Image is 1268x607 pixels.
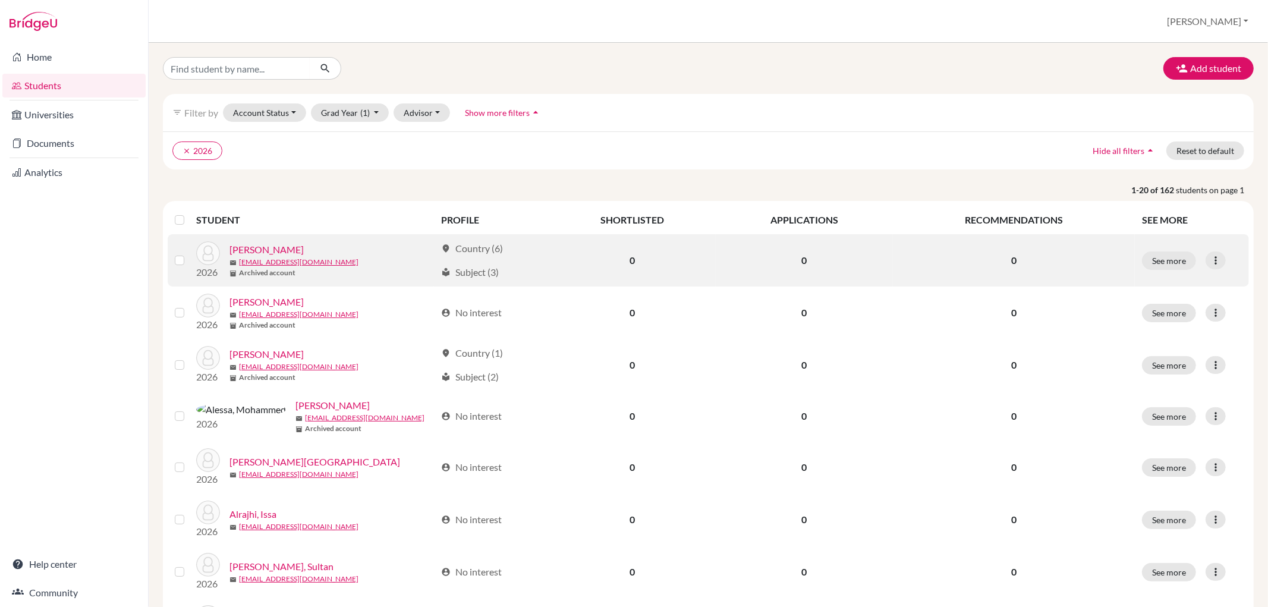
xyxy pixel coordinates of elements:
[716,493,892,546] td: 0
[465,108,530,118] span: Show more filters
[229,507,276,521] a: Alrajhi, Issa
[196,370,220,384] p: 2026
[900,565,1128,579] p: 0
[900,253,1128,268] p: 0
[229,576,237,583] span: mail
[295,398,370,413] a: [PERSON_NAME]
[229,322,237,329] span: inventory_2
[441,463,451,472] span: account_circle
[441,265,499,279] div: Subject (3)
[2,131,146,155] a: Documents
[196,577,220,591] p: 2026
[2,74,146,98] a: Students
[229,243,304,257] a: [PERSON_NAME]
[900,512,1128,527] p: 0
[1144,144,1156,156] i: arrow_drop_up
[229,455,400,469] a: [PERSON_NAME][GEOGRAPHIC_DATA]
[441,370,499,384] div: Subject (2)
[2,45,146,69] a: Home
[441,241,503,256] div: Country (6)
[1166,141,1244,160] button: Reset to default
[196,346,220,370] img: Alessa, Abdullah
[441,346,503,360] div: Country (1)
[548,287,716,339] td: 0
[229,259,237,266] span: mail
[1162,10,1254,33] button: [PERSON_NAME]
[311,103,389,122] button: Grad Year(1)
[548,391,716,441] td: 0
[441,565,502,579] div: No interest
[441,306,502,320] div: No interest
[239,372,295,383] b: Archived account
[1163,57,1254,80] button: Add student
[196,448,220,472] img: Al-Haidari, Lana
[196,294,220,317] img: Albader, Joud
[1142,511,1196,529] button: See more
[229,524,237,531] span: mail
[239,361,358,372] a: [EMAIL_ADDRESS][DOMAIN_NAME]
[239,309,358,320] a: [EMAIL_ADDRESS][DOMAIN_NAME]
[548,234,716,287] td: 0
[548,493,716,546] td: 0
[239,521,358,532] a: [EMAIL_ADDRESS][DOMAIN_NAME]
[2,581,146,605] a: Community
[183,147,191,155] i: clear
[716,206,892,234] th: APPLICATIONS
[1142,304,1196,322] button: See more
[1135,206,1249,234] th: SEE MORE
[900,409,1128,423] p: 0
[2,103,146,127] a: Universities
[184,107,218,118] span: Filter by
[441,409,502,423] div: No interest
[548,206,716,234] th: SHORTLISTED
[441,512,502,527] div: No interest
[530,106,542,118] i: arrow_drop_up
[441,411,451,421] span: account_circle
[239,320,295,331] b: Archived account
[229,312,237,319] span: mail
[295,426,303,433] span: inventory_2
[229,471,237,479] span: mail
[548,441,716,493] td: 0
[196,317,220,332] p: 2026
[196,402,286,417] img: Alessa, Mohammed
[441,372,451,382] span: local_library
[229,375,237,382] span: inventory_2
[172,108,182,117] i: filter_list
[172,141,222,160] button: clear2026
[716,234,892,287] td: 0
[900,358,1128,372] p: 0
[295,415,303,422] span: mail
[455,103,552,122] button: Show more filtersarrow_drop_up
[441,460,502,474] div: No interest
[441,348,451,358] span: location_on
[716,441,892,493] td: 0
[239,268,295,278] b: Archived account
[441,308,451,317] span: account_circle
[196,553,220,577] img: Al Sebyani, Sultan
[196,265,220,279] p: 2026
[1131,184,1176,196] strong: 1-20 of 162
[163,57,310,80] input: Find student by name...
[239,469,358,480] a: [EMAIL_ADDRESS][DOMAIN_NAME]
[434,206,548,234] th: PROFILE
[1142,356,1196,375] button: See more
[305,423,361,434] b: Archived account
[441,268,451,277] span: local_library
[1093,146,1144,156] span: Hide all filters
[441,567,451,577] span: account_circle
[900,460,1128,474] p: 0
[229,270,237,277] span: inventory_2
[229,559,333,574] a: [PERSON_NAME], Sultan
[223,103,306,122] button: Account Status
[1142,563,1196,581] button: See more
[2,552,146,576] a: Help center
[196,241,220,265] img: Acosta, Dominic
[229,347,304,361] a: [PERSON_NAME]
[196,524,220,539] p: 2026
[360,108,370,118] span: (1)
[1176,184,1254,196] span: students on page 1
[229,295,304,309] a: [PERSON_NAME]
[239,257,358,268] a: [EMAIL_ADDRESS][DOMAIN_NAME]
[196,501,220,524] img: Alrajhi, Issa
